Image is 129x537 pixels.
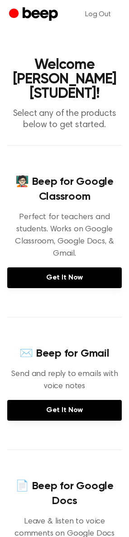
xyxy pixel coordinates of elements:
[7,346,122,361] h4: ✉️ Beep for Gmail
[76,4,120,25] a: Log Out
[7,108,122,131] p: Select any of the products below to get started.
[7,400,122,421] a: Get It Now
[7,267,122,288] a: Get It Now
[7,58,122,101] h1: Welcome [PERSON_NAME] [STUDENT]!
[9,6,60,23] a: Beep
[7,211,122,260] p: Perfect for teachers and students. Works on Google Classroom, Google Docs, & Gmail.
[7,368,122,393] p: Send and reply to emails with voice notes
[7,174,122,204] h4: 🧑🏻‍🏫 Beep for Google Classroom
[7,479,122,509] h4: 📄 Beep for Google Docs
